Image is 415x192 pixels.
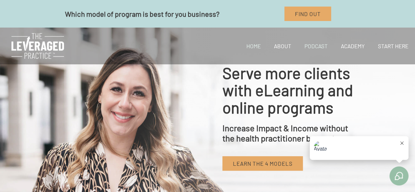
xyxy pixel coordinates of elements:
span: Serve more clients with eLearning and online programs [222,63,353,117]
a: About [267,35,298,57]
span: Learn the 4 models [233,160,293,167]
span: Which model of program is best for you business? [65,10,219,18]
span: Find Out [295,11,321,17]
nav: Site Navigation [235,35,415,57]
img: The Leveraged Practice [11,33,64,59]
a: Academy [334,35,371,57]
a: Podcast [298,35,334,57]
a: Learn the 4 models [222,156,303,171]
a: Start Here [371,35,415,57]
span: Increase Impact & Income without the health practitioner burnout [222,123,348,143]
a: Find Out [284,7,331,21]
a: Home [240,35,267,57]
